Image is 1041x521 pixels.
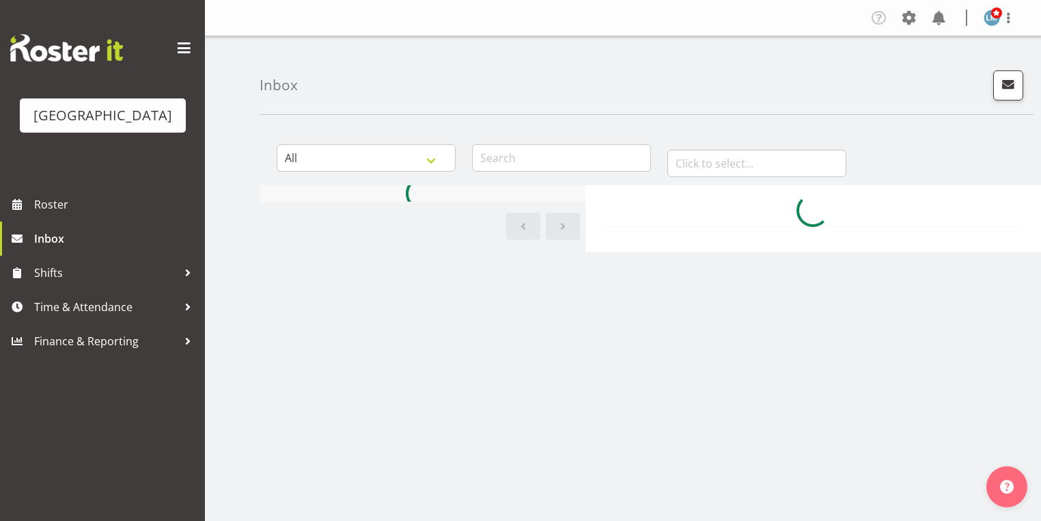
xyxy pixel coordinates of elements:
[34,228,198,249] span: Inbox
[472,144,651,172] input: Search
[34,331,178,351] span: Finance & Reporting
[34,263,178,283] span: Shifts
[33,105,172,126] div: [GEOGRAPHIC_DATA]
[546,213,580,240] a: Next page
[667,150,846,177] input: Click to select...
[10,34,123,62] img: Rosterit website logo
[260,77,298,93] h4: Inbox
[984,10,1000,26] img: lesley-mckenzie127.jpg
[34,297,178,317] span: Time & Attendance
[1000,480,1014,494] img: help-xxl-2.png
[34,194,198,215] span: Roster
[506,213,540,240] a: Previous page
